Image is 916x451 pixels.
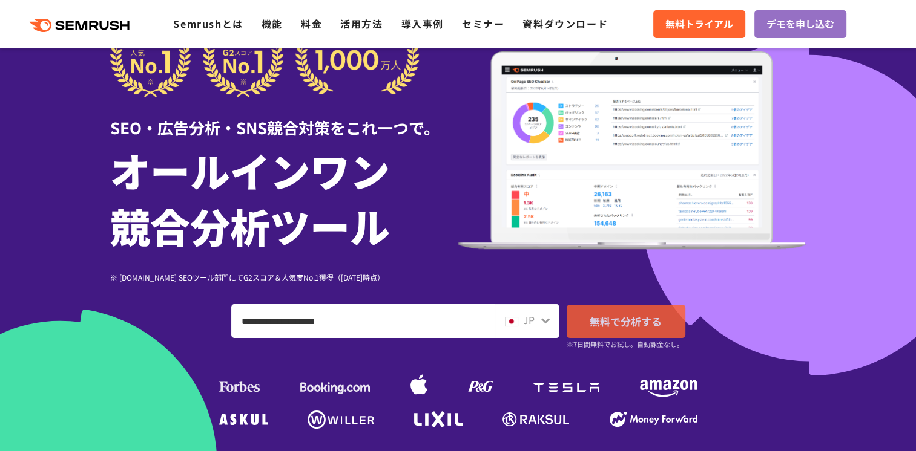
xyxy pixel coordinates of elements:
input: ドメイン、キーワードまたはURLを入力してください [232,305,494,337]
a: 機能 [262,16,283,31]
h1: オールインワン 競合分析ツール [110,142,458,253]
span: JP [523,313,535,327]
span: デモを申し込む [766,16,834,32]
a: 活用方法 [340,16,383,31]
a: デモを申し込む [754,10,846,38]
a: 導入事例 [401,16,444,31]
a: セミナー [462,16,504,31]
a: 無料トライアル [653,10,745,38]
a: 料金 [301,16,322,31]
a: Semrushとは [173,16,243,31]
div: ※ [DOMAIN_NAME] SEOツール部門にてG2スコア＆人気度No.1獲得（[DATE]時点） [110,271,458,283]
a: 資料ダウンロード [522,16,608,31]
span: 無料トライアル [665,16,733,32]
span: 無料で分析する [590,314,662,329]
div: SEO・広告分析・SNS競合対策をこれ一つで。 [110,97,458,139]
small: ※7日間無料でお試し。自動課金なし。 [567,339,684,350]
a: 無料で分析する [567,305,685,338]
